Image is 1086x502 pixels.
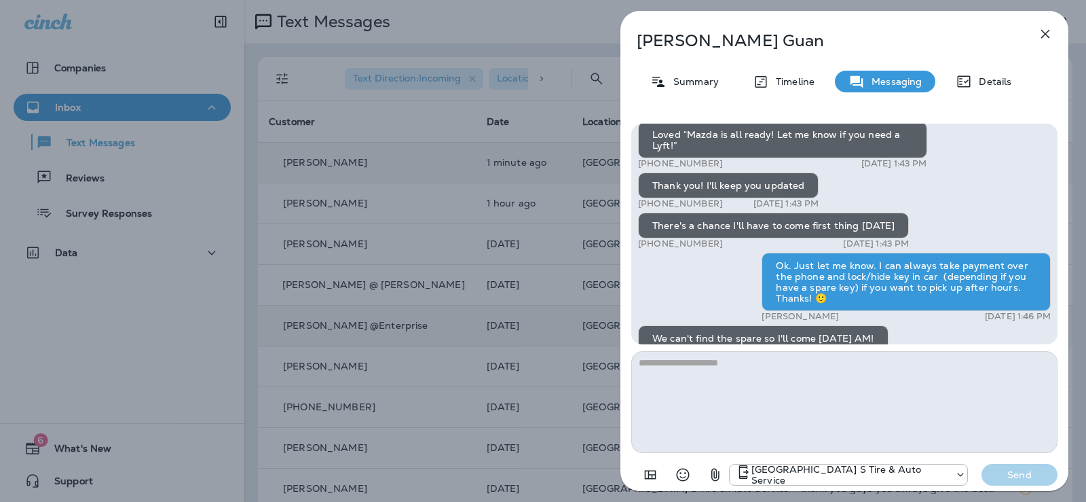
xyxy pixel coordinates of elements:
p: [PHONE_NUMBER] [638,238,723,249]
p: Summary [667,76,719,87]
button: Add in a premade template [637,461,664,488]
p: [DATE] 1:43 PM [753,198,819,209]
p: [GEOGRAPHIC_DATA] S Tire & Auto Service [751,464,948,486]
div: Loved “Mazda is all ready! Let me know if you need a Lyft!” [638,122,927,158]
div: There's a chance I'll have to come first thing [DATE] [638,213,909,238]
p: [DATE] 1:43 PM [843,238,909,249]
p: Messaging [865,76,922,87]
p: [PERSON_NAME] Guan [637,31,1007,50]
button: Select an emoji [669,461,696,488]
p: [PERSON_NAME] [762,311,839,322]
div: We can't find the spare so I'll come [DATE] AM! [638,325,888,351]
p: [PHONE_NUMBER] [638,158,723,169]
div: Ok. Just let me know. I can always take payment over the phone and lock/hide key in car (dependin... [762,253,1051,311]
div: +1 (301) 975-0024 [730,464,967,486]
p: Timeline [769,76,814,87]
p: Details [972,76,1011,87]
p: [PHONE_NUMBER] [638,198,723,209]
p: [DATE] 1:46 PM [985,311,1051,322]
p: [DATE] 1:43 PM [861,158,927,169]
div: Thank you! I'll keep you updated [638,173,819,198]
